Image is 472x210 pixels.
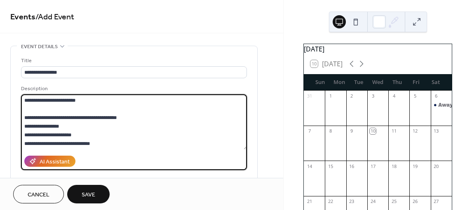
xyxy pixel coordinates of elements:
[370,93,376,99] div: 3
[370,198,376,205] div: 24
[67,185,110,203] button: Save
[24,156,75,167] button: AI Assistant
[349,163,355,169] div: 16
[407,74,426,91] div: Fri
[391,198,397,205] div: 25
[306,93,312,99] div: 31
[349,198,355,205] div: 23
[370,163,376,169] div: 17
[28,191,49,199] span: Cancel
[412,163,418,169] div: 19
[370,128,376,134] div: 10
[412,93,418,99] div: 5
[368,74,387,91] div: Wed
[349,74,368,91] div: Tue
[327,198,333,205] div: 22
[349,128,355,134] div: 9
[21,42,58,51] span: Event details
[304,44,452,54] div: [DATE]
[412,128,418,134] div: 12
[433,163,439,169] div: 20
[306,198,312,205] div: 21
[330,74,349,91] div: Mon
[433,93,439,99] div: 6
[310,74,330,91] div: Sun
[21,84,245,93] div: Description
[13,185,64,203] button: Cancel
[327,93,333,99] div: 1
[327,128,333,134] div: 8
[412,198,418,205] div: 26
[40,158,70,166] div: AI Assistant
[391,93,397,99] div: 4
[426,74,445,91] div: Sat
[431,102,452,109] div: Away Game vs Stetson
[391,128,397,134] div: 11
[391,163,397,169] div: 18
[21,56,245,65] div: Title
[349,93,355,99] div: 2
[10,9,35,25] a: Events
[433,128,439,134] div: 13
[387,74,407,91] div: Thu
[327,163,333,169] div: 15
[306,128,312,134] div: 7
[82,191,95,199] span: Save
[433,198,439,205] div: 27
[306,163,312,169] div: 14
[35,9,74,25] span: / Add Event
